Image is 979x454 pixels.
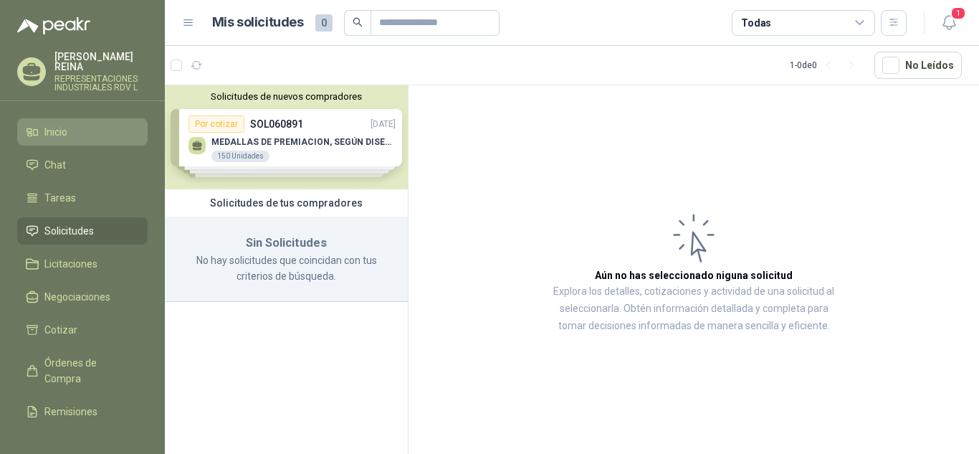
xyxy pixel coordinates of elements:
a: Remisiones [17,398,148,425]
h1: Mis solicitudes [212,12,304,33]
span: Chat [44,157,66,173]
a: Licitaciones [17,250,148,278]
span: Tareas [44,190,76,206]
span: 0 [315,14,333,32]
span: 1 [950,6,966,20]
a: Negociaciones [17,283,148,311]
button: Solicitudes de nuevos compradores [171,91,402,102]
div: Todas [741,15,771,31]
p: REPRESENTACIONES INDUSTRIALES RDV L [54,75,148,92]
h3: Aún no has seleccionado niguna solicitud [595,268,793,283]
div: 1 - 0 de 0 [790,54,863,77]
div: Solicitudes de nuevos compradoresPor cotizarSOL060891[DATE] MEDALLAS DE PREMIACION, SEGÚN DISEÑO ... [165,85,408,189]
div: Solicitudes de tus compradores [165,189,408,217]
span: Inicio [44,124,67,140]
p: No hay solicitudes que coincidan con tus criterios de búsqueda. [182,252,391,284]
h3: Sin Solicitudes [182,234,391,252]
img: Logo peakr [17,17,90,34]
a: Inicio [17,118,148,146]
a: Órdenes de Compra [17,349,148,392]
a: Cotizar [17,316,148,344]
span: Cotizar [44,322,77,338]
span: Negociaciones [44,289,110,305]
button: No Leídos [874,52,962,79]
p: Explora los detalles, cotizaciones y actividad de una solicitud al seleccionarla. Obtén informaci... [552,283,836,335]
span: Órdenes de Compra [44,355,134,387]
a: Chat [17,151,148,179]
button: 1 [936,10,962,36]
p: [PERSON_NAME] REINA [54,52,148,72]
span: Licitaciones [44,256,97,272]
span: Solicitudes [44,223,94,239]
span: Remisiones [44,404,97,420]
a: Tareas [17,184,148,212]
span: search [353,17,363,27]
a: Solicitudes [17,217,148,245]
